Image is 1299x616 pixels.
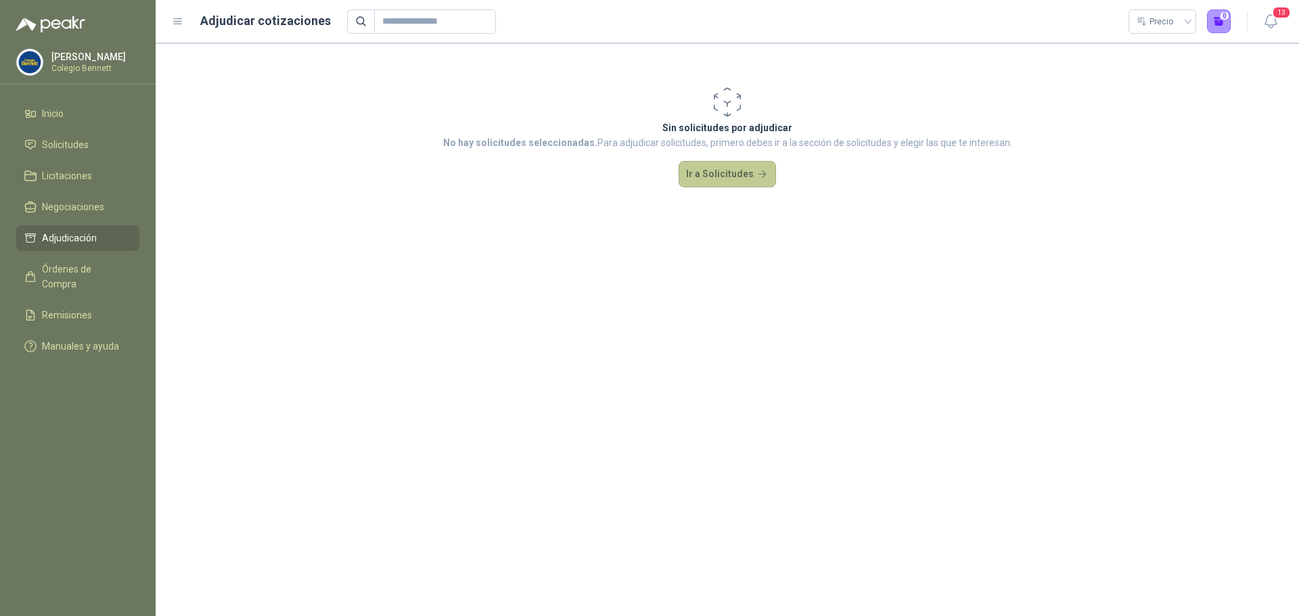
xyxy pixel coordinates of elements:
[42,168,92,183] span: Licitaciones
[42,231,97,245] span: Adjudicación
[42,339,119,354] span: Manuales y ayuda
[42,308,92,323] span: Remisiones
[1207,9,1231,34] button: 0
[1272,6,1291,19] span: 13
[1137,11,1176,32] div: Precio
[16,101,139,126] a: Inicio
[17,49,43,75] img: Company Logo
[443,135,1012,150] p: Para adjudicar solicitudes, primero debes ir a la sección de solicitudes y elegir las que te inte...
[16,16,85,32] img: Logo peakr
[16,163,139,189] a: Licitaciones
[51,64,136,72] p: Colegio Bennett
[16,225,139,251] a: Adjudicación
[16,333,139,359] a: Manuales y ayuda
[443,137,597,148] strong: No hay solicitudes seleccionadas.
[1258,9,1283,34] button: 13
[42,262,127,291] span: Órdenes de Compra
[51,52,136,62] p: [PERSON_NAME]
[200,11,331,30] h1: Adjudicar cotizaciones
[16,256,139,297] a: Órdenes de Compra
[16,302,139,328] a: Remisiones
[16,194,139,220] a: Negociaciones
[42,137,89,152] span: Solicitudes
[42,199,104,214] span: Negociaciones
[16,132,139,158] a: Solicitudes
[679,161,776,188] button: Ir a Solicitudes
[443,120,1012,135] p: Sin solicitudes por adjudicar
[42,106,64,121] span: Inicio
